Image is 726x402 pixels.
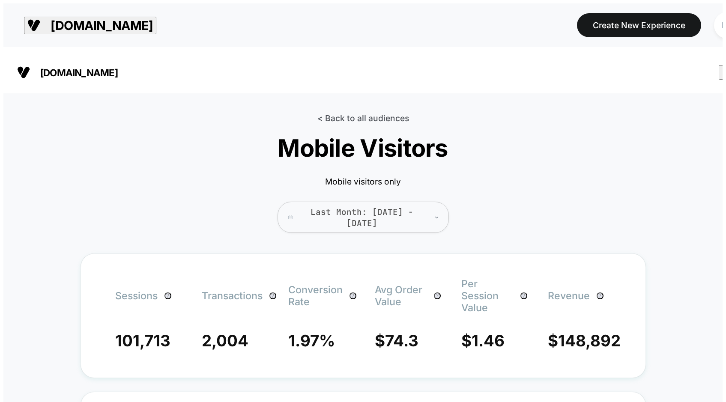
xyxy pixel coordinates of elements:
[202,290,263,302] span: Transactions
[115,290,158,302] span: Sessions
[434,292,441,299] button: ?
[577,13,701,37] button: Create New Experience
[202,331,248,350] span: 2,004
[40,67,177,78] span: [DOMAIN_NAME]
[461,331,505,350] span: $
[288,215,293,219] img: calendar
[548,290,590,302] span: Revenue
[461,278,514,314] span: Per Session Value
[520,292,527,299] button: ?
[375,331,418,350] span: $
[51,18,153,33] span: [DOMAIN_NAME]
[350,292,356,299] button: ?
[24,17,156,34] button: [DOMAIN_NAME]
[115,331,170,350] span: 101,713
[288,284,343,308] span: Conversion Rate
[235,176,492,187] p: Mobile visitors only
[558,331,621,350] span: 148,892
[317,113,409,123] a: < Back to all audiences
[472,331,505,350] span: 1.46
[278,202,449,233] span: Last Month: [DATE] - [DATE]
[27,19,40,32] img: Visually logo
[164,292,171,299] button: ?
[597,292,604,299] button: ?
[269,292,276,299] button: ?
[248,134,479,163] span: Mobile Visitors
[288,331,335,350] span: 1.97 %
[435,217,438,218] img: end
[548,331,621,350] span: $
[375,284,427,308] span: Avg Order Value
[385,331,418,350] span: 74.3
[17,66,30,79] img: Visually logo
